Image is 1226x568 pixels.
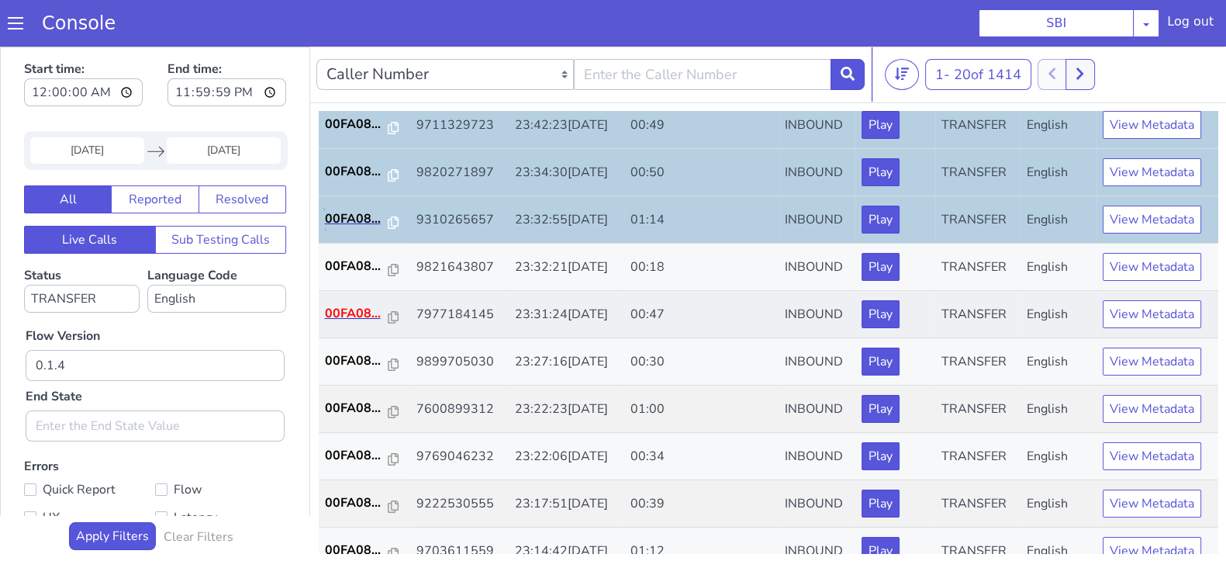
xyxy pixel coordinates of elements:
[1103,348,1201,376] button: View Metadata
[325,163,404,182] a: 00FA08...
[410,292,509,339] td: 9899705030
[325,210,404,229] a: 00FA08...
[779,292,856,339] td: INBOUND
[779,197,856,244] td: INBOUND
[1020,292,1096,339] td: English
[862,490,900,518] button: Play
[623,386,778,434] td: 00:34
[623,434,778,481] td: 00:39
[935,102,1020,150] td: TRANSFER
[1020,150,1096,197] td: English
[779,244,856,292] td: INBOUND
[325,258,404,276] a: 00FA08...
[935,197,1020,244] td: TRANSFER
[623,244,778,292] td: 00:47
[1103,206,1201,234] button: View Metadata
[1020,244,1096,292] td: English
[623,197,778,244] td: 00:18
[410,150,509,197] td: 9310265657
[199,139,286,167] button: Resolved
[325,68,404,87] a: 00FA08...
[325,116,389,134] p: 00FA08...
[623,292,778,339] td: 00:30
[1020,197,1096,244] td: English
[410,197,509,244] td: 9821643807
[1020,55,1096,102] td: English
[935,386,1020,434] td: TRANSFER
[862,348,900,376] button: Play
[623,150,778,197] td: 01:14
[325,400,389,418] p: 00FA08...
[410,102,509,150] td: 9820271897
[410,244,509,292] td: 7977184145
[1167,12,1214,37] div: Log out
[24,32,143,60] input: Start time:
[779,150,856,197] td: INBOUND
[155,179,287,207] button: Sub Testing Calls
[147,220,286,266] label: Language Code
[509,55,624,102] td: 23:42:23[DATE]
[69,476,156,504] button: Apply Filters
[935,55,1020,102] td: TRANSFER
[509,197,624,244] td: 23:32:21[DATE]
[1103,254,1201,282] button: View Metadata
[325,68,389,87] p: 00FA08...
[325,352,389,371] p: 00FA08...
[24,220,140,266] label: Status
[325,258,389,276] p: 00FA08...
[935,244,1020,292] td: TRANSFER
[509,339,624,386] td: 23:22:23[DATE]
[325,163,389,182] p: 00FA08...
[925,12,1031,43] button: 1- 20of 1414
[935,481,1020,528] td: TRANSFER
[509,244,624,292] td: 23:31:24[DATE]
[623,102,778,150] td: 00:50
[24,238,140,266] select: Status
[862,396,900,424] button: Play
[325,352,404,371] a: 00FA08...
[1103,301,1201,329] button: View Metadata
[167,91,281,117] input: End Date
[410,386,509,434] td: 9769046232
[623,339,778,386] td: 01:00
[935,292,1020,339] td: TRANSFER
[410,55,509,102] td: 9711329723
[325,305,404,324] a: 00FA08...
[623,481,778,528] td: 01:12
[1103,64,1201,92] button: View Metadata
[24,179,156,207] button: Live Calls
[164,483,233,498] h6: Clear Filters
[325,305,389,324] p: 00FA08...
[167,32,286,60] input: End time:
[779,481,856,528] td: INBOUND
[779,386,856,434] td: INBOUND
[862,254,900,282] button: Play
[509,434,624,481] td: 23:17:51[DATE]
[26,341,82,359] label: End State
[509,102,624,150] td: 23:34:30[DATE]
[574,12,831,43] input: Enter the Caller Number
[325,447,404,466] a: 00FA08...
[325,116,404,134] a: 00FA08...
[979,9,1134,37] button: SBI
[410,481,509,528] td: 9703611559
[779,55,856,102] td: INBOUND
[509,386,624,434] td: 23:22:06[DATE]
[862,301,900,329] button: Play
[1020,434,1096,481] td: English
[954,19,1021,37] span: 20 of 1414
[509,481,624,528] td: 23:14:42[DATE]
[410,339,509,386] td: 7600899312
[779,434,856,481] td: INBOUND
[862,64,900,92] button: Play
[1103,112,1201,140] button: View Metadata
[24,9,143,64] label: Start time:
[24,460,155,482] label: UX
[1103,490,1201,518] button: View Metadata
[862,112,900,140] button: Play
[1020,339,1096,386] td: English
[509,292,624,339] td: 23:27:16[DATE]
[935,339,1020,386] td: TRANSFER
[26,364,285,395] input: Enter the End State Value
[779,339,856,386] td: INBOUND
